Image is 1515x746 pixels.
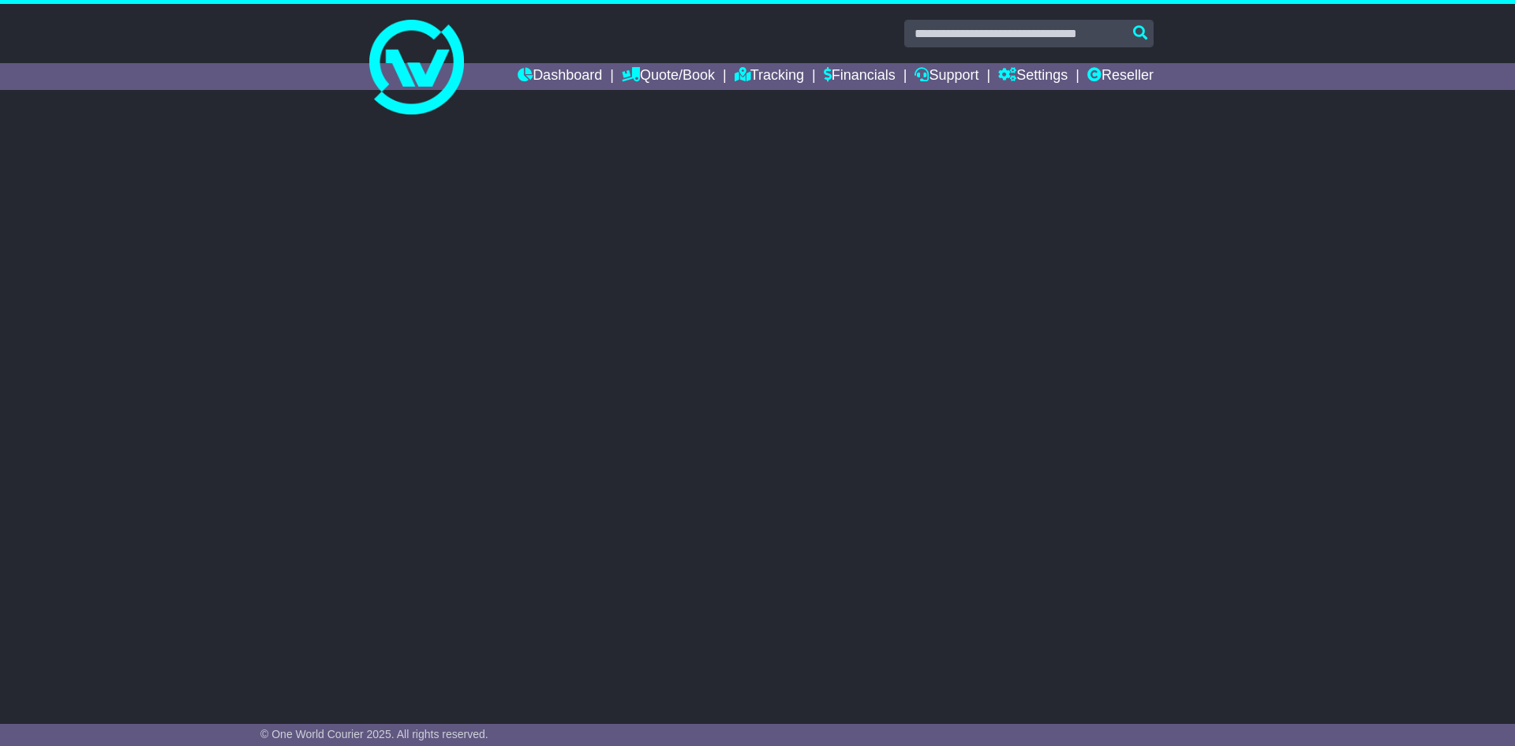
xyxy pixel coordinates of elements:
a: Settings [998,63,1068,90]
a: Quote/Book [622,63,715,90]
a: Support [915,63,978,90]
a: Reseller [1087,63,1154,90]
span: © One World Courier 2025. All rights reserved. [260,728,488,740]
a: Tracking [735,63,804,90]
a: Dashboard [518,63,602,90]
a: Financials [824,63,896,90]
